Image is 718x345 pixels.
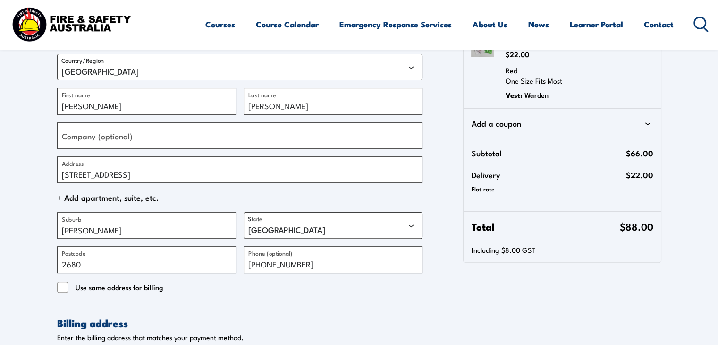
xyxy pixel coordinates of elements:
[626,168,653,182] span: $22.00
[471,219,619,233] span: Total
[57,316,422,329] h2: Billing address
[505,49,529,59] span: $22.00
[528,12,549,37] a: News
[471,168,625,182] span: Delivery
[471,182,653,196] div: Flat rate
[62,248,85,258] label: Postcode
[57,190,422,205] span: + Add apartment, suite, etc.
[524,90,548,100] span: Warden
[62,158,84,168] label: Address
[57,246,236,273] input: Postcode
[471,116,653,130] div: Add a coupon
[626,146,653,160] span: $66.00
[471,245,653,255] p: Including $8.00 GST
[620,219,653,233] span: $88.00
[57,282,68,293] input: Use same address for billing
[62,129,133,142] label: Company (optional)
[505,90,522,100] span: Vest :
[248,90,276,99] label: Last name
[256,12,319,37] a: Course Calendar
[57,156,422,183] input: Address
[57,212,236,239] input: Suburb
[570,12,623,37] a: Learner Portal
[473,12,507,37] a: About Us
[471,146,625,160] span: Subtotal
[248,248,293,258] label: Phone (optional)
[76,282,163,293] span: Use same address for billing
[62,90,90,99] label: First name
[205,12,235,37] a: Courses
[244,88,422,114] input: Last name
[505,65,562,86] p: Red One Size Fits Most
[644,12,674,37] a: Contact
[248,215,262,223] label: State
[57,122,422,149] input: Company (optional)
[57,88,236,114] input: First name
[57,333,422,342] p: Enter the billing address that matches your payment method.
[62,214,81,224] label: Suburb
[61,56,104,64] label: Country/Region
[244,246,422,273] input: Phone (optional)
[339,12,452,37] a: Emergency Response Services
